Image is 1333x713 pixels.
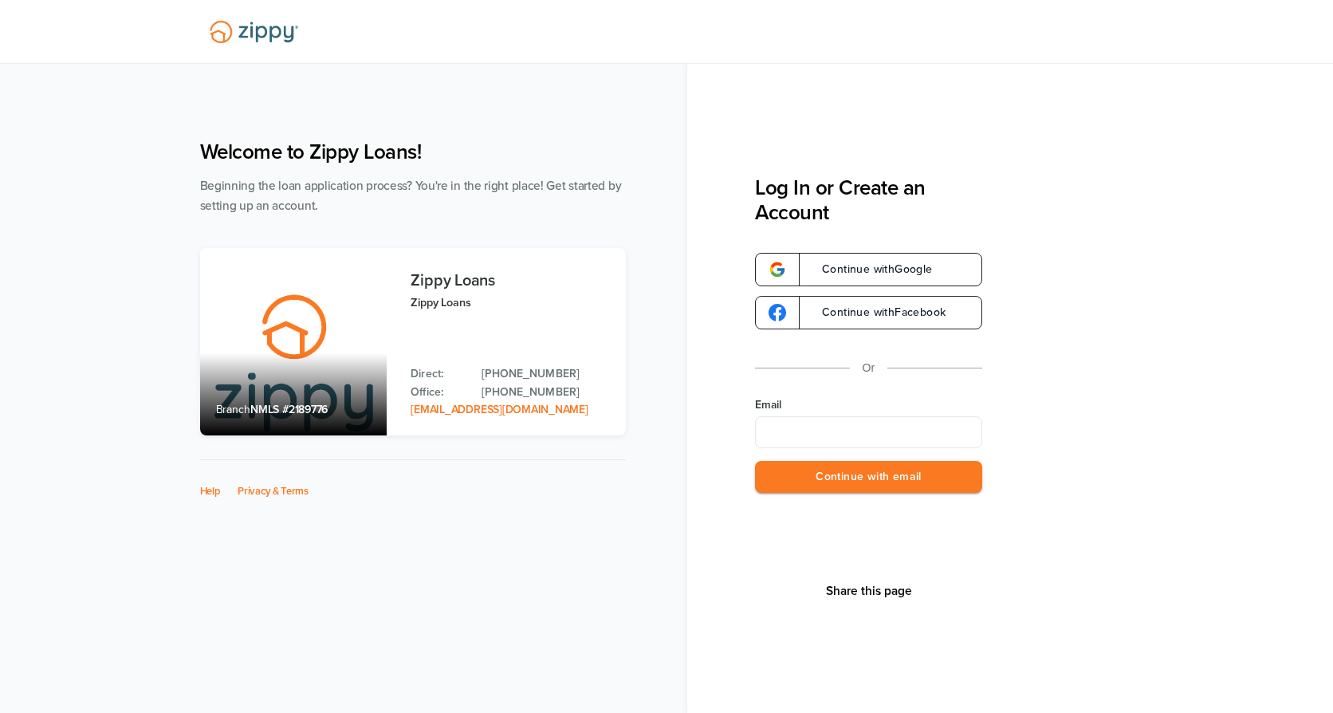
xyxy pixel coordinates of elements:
h3: Zippy Loans [411,272,609,290]
label: Email [755,397,982,413]
p: Or [863,358,875,378]
span: Branch [216,403,251,416]
img: google-logo [769,261,786,278]
p: Office: [411,384,466,401]
a: google-logoContinue withGoogle [755,253,982,286]
a: google-logoContinue withFacebook [755,296,982,329]
span: NMLS #2189776 [250,403,328,416]
a: Privacy & Terms [238,485,309,498]
p: Direct: [411,365,466,383]
a: Direct Phone: 512-975-2947 [482,365,609,383]
h3: Log In or Create an Account [755,175,982,225]
span: Continue with Facebook [806,307,946,318]
a: Office Phone: 512-975-2947 [482,384,609,401]
a: Email Address: zippyguide@zippymh.com [411,403,588,416]
span: Continue with Google [806,264,933,275]
input: Email Address [755,416,982,448]
h1: Welcome to Zippy Loans! [200,140,626,164]
a: Help [200,485,221,498]
button: Share This Page [821,583,917,599]
span: Beginning the loan application process? You're in the right place! Get started by setting up an a... [200,179,622,213]
img: google-logo [769,304,786,321]
img: Lender Logo [200,14,308,50]
button: Continue with email [755,461,982,494]
p: Zippy Loans [411,293,609,312]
